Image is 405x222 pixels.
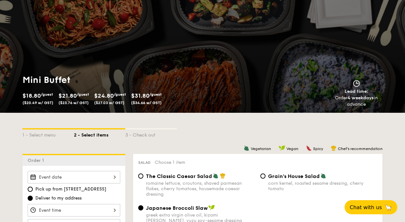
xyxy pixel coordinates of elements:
[22,101,53,105] span: ($20.49 w/ GST)
[22,74,200,86] h1: Mini Buffet
[131,101,162,105] span: ($34.66 w/ GST)
[350,204,382,210] span: Chat with us
[268,181,377,191] div: corn kernel, roasted sesame dressing, cherry tomato
[28,158,47,163] span: Order 1
[279,145,285,151] img: icon-vegan.f8ff3823.svg
[352,80,361,87] img: icon-clock.2db775ea.svg
[138,160,151,165] span: Salad
[94,92,114,99] span: $24.80
[328,95,385,108] div: Order in advance
[94,101,124,105] span: ($27.03 w/ GST)
[77,92,89,97] span: /guest
[220,173,226,179] img: icon-chef-hat.a58ddaea.svg
[286,147,298,151] span: Vegan
[131,92,149,99] span: $31.80
[244,145,249,151] img: icon-vegetarian.fe4039eb.svg
[345,200,397,214] button: Chat with us🦙
[138,205,143,210] input: Japanese Broccoli Slawgreek extra virgin olive oil, kizami [PERSON_NAME], yuzu soy-sesame dressing
[155,160,185,165] span: Choose 1 item
[384,204,392,211] span: 🦙
[149,92,162,97] span: /guest
[313,147,323,151] span: Spicy
[146,173,212,179] span: The Classic Caesar Salad
[59,101,89,105] span: ($23.76 w/ GST)
[41,92,53,97] span: /guest
[114,92,126,97] span: /guest
[345,89,368,94] span: Lead time:
[146,181,255,197] div: romaine lettuce, croutons, shaved parmesan flakes, cherry tomatoes, housemade caesar dressing
[251,147,271,151] span: Vegetarian
[74,129,125,138] div: 2 - Select items
[22,129,74,138] div: 1 - Select menu
[125,129,177,138] div: 3 - Check out
[208,205,215,210] img: icon-vegan.f8ff3823.svg
[35,195,82,201] span: Deliver to my address
[28,196,33,201] input: Deliver to my address
[347,95,374,101] strong: 4 weekdays
[28,187,33,192] input: Pick up from [STREET_ADDRESS]
[331,145,337,151] img: icon-chef-hat.a58ddaea.svg
[146,205,208,211] span: Japanese Broccoli Slaw
[28,204,120,217] input: Event time
[306,145,312,151] img: icon-spicy.37a8142b.svg
[59,92,77,99] span: $21.80
[22,92,41,99] span: $18.80
[213,173,219,179] img: icon-vegetarian.fe4039eb.svg
[268,173,320,179] span: Grain's House Salad
[28,171,120,183] input: Event date
[260,173,265,179] input: Grain's House Saladcorn kernel, roasted sesame dressing, cherry tomato
[35,186,106,192] span: Pick up from [STREET_ADDRESS]
[320,173,326,179] img: icon-vegetarian.fe4039eb.svg
[338,147,382,151] span: Chef's recommendation
[138,173,143,179] input: The Classic Caesar Saladromaine lettuce, croutons, shaved parmesan flakes, cherry tomatoes, house...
